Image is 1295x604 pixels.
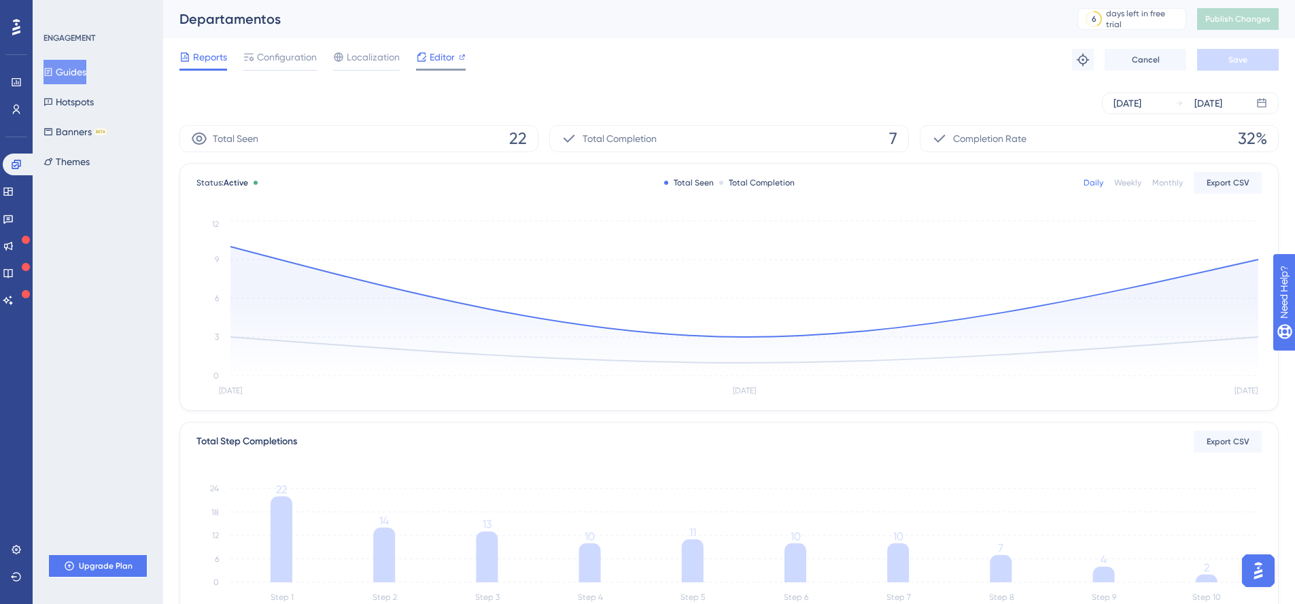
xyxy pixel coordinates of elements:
[257,49,317,65] span: Configuration
[578,592,603,602] tspan: Step 4
[347,49,400,65] span: Localization
[215,294,219,303] tspan: 6
[1092,14,1097,24] div: 6
[1105,49,1186,71] button: Cancel
[680,592,705,602] tspan: Step 5
[1092,592,1116,602] tspan: Step 9
[953,130,1026,147] span: Completion Rate
[94,128,107,135] div: BETA
[1205,14,1271,24] span: Publish Changes
[379,514,389,527] tspan: 14
[719,177,795,188] div: Total Completion
[1204,561,1209,574] tspan: 2
[1194,172,1262,194] button: Export CSV
[509,128,527,149] span: 22
[1114,177,1141,188] div: Weekly
[1238,128,1267,149] span: 32%
[893,530,903,543] tspan: 10
[475,592,500,602] tspan: Step 3
[1207,436,1249,447] span: Export CSV
[1113,95,1141,111] div: [DATE]
[44,149,90,174] button: Themes
[1194,431,1262,452] button: Export CSV
[998,541,1003,554] tspan: 7
[196,177,248,188] span: Status:
[215,554,219,564] tspan: 6
[1207,177,1249,188] span: Export CSV
[215,332,219,342] tspan: 3
[1228,54,1247,65] span: Save
[1238,550,1279,591] iframe: UserGuiding AI Assistant Launcher
[210,484,219,493] tspan: 24
[373,592,397,602] tspan: Step 2
[483,518,491,531] tspan: 13
[1197,8,1279,30] button: Publish Changes
[215,255,219,264] tspan: 9
[1197,49,1279,71] button: Save
[886,592,911,602] tspan: Step 7
[784,592,808,602] tspan: Step 6
[213,371,219,380] tspan: 0
[733,386,756,395] tspan: [DATE]
[212,219,219,229] tspan: 12
[213,130,258,147] span: Total Seen
[1101,553,1107,566] tspan: 4
[1194,95,1222,111] div: [DATE]
[211,508,219,517] tspan: 18
[224,178,248,188] span: Active
[196,433,297,450] div: Total Step Completions
[689,526,696,539] tspan: 11
[583,130,657,147] span: Total Completion
[179,10,1043,29] div: Departamentos
[1132,54,1160,65] span: Cancel
[585,530,595,543] tspan: 10
[44,90,94,114] button: Hotspots
[212,531,219,540] tspan: 12
[1234,386,1258,395] tspan: [DATE]
[44,60,86,84] button: Guides
[49,555,147,577] button: Upgrade Plan
[271,592,294,602] tspan: Step 1
[79,561,133,571] span: Upgrade Plan
[1192,592,1221,602] tspan: Step 10
[989,592,1014,602] tspan: Step 8
[44,120,107,144] button: BannersBETA
[213,578,219,587] tspan: 0
[193,49,227,65] span: Reports
[889,128,897,149] span: 7
[430,49,455,65] span: Editor
[1084,177,1103,188] div: Daily
[44,33,95,43] div: ENGAGEMENT
[219,386,242,395] tspan: [DATE]
[791,530,801,543] tspan: 10
[32,3,85,20] span: Need Help?
[1152,177,1183,188] div: Monthly
[276,483,287,496] tspan: 22
[1106,8,1181,30] div: days left in free trial
[664,177,714,188] div: Total Seen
